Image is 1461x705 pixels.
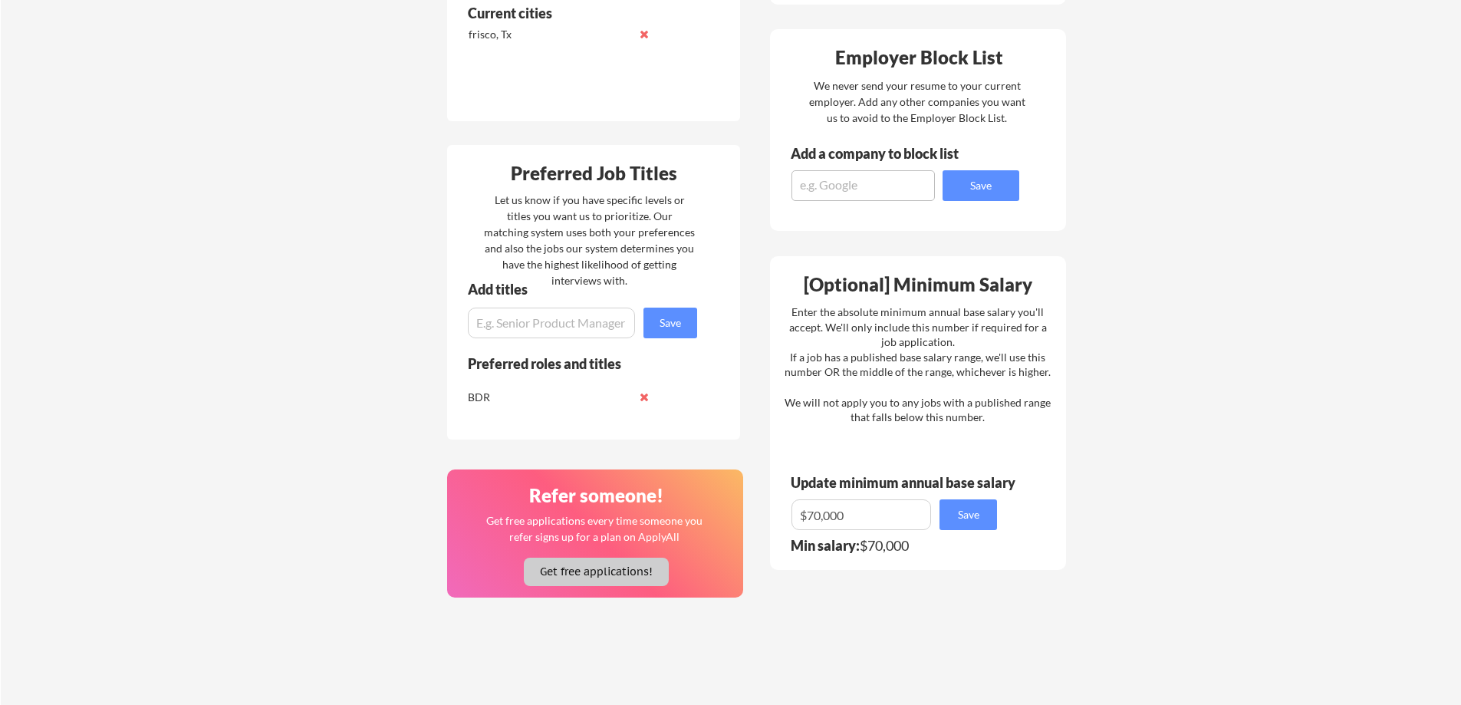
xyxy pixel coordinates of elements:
[791,539,1007,552] div: $70,000
[775,275,1061,294] div: [Optional] Minimum Salary
[468,6,680,20] div: Current cities
[791,147,982,160] div: Add a company to block list
[468,308,635,338] input: E.g. Senior Product Manager
[468,282,684,296] div: Add titles
[485,512,703,545] div: Get free applications every time someone you refer signs up for a plan on ApplyAll
[785,305,1051,425] div: Enter the absolute minimum annual base salary you'll accept. We'll only include this number if re...
[939,499,997,530] button: Save
[643,308,697,338] button: Save
[791,499,931,530] input: E.g. $100,000
[776,48,1061,67] div: Employer Block List
[943,170,1019,201] button: Save
[468,357,676,371] div: Preferred roles and titles
[808,77,1026,126] div: We never send your resume to your current employer. Add any other companies you want us to avoid ...
[524,558,669,586] button: Get free applications!
[791,476,1021,489] div: Update minimum annual base salary
[791,537,860,554] strong: Min salary:
[484,192,695,288] div: Let us know if you have specific levels or titles you want us to prioritize. Our matching system ...
[469,27,630,42] div: frisco, Tx
[468,390,630,405] div: BDR
[453,486,739,505] div: Refer someone!
[451,164,736,183] div: Preferred Job Titles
